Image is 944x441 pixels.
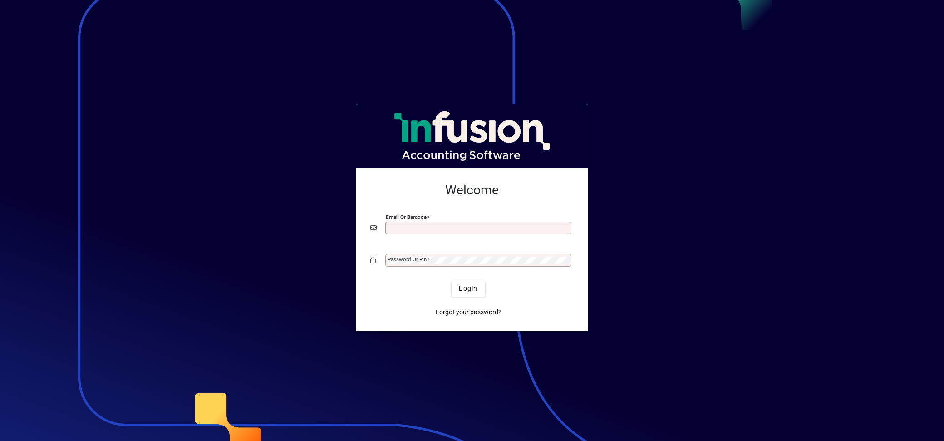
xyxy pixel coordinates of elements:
[386,214,427,220] mat-label: Email or Barcode
[452,280,485,297] button: Login
[459,284,477,293] span: Login
[370,183,574,198] h2: Welcome
[388,256,427,263] mat-label: Password or Pin
[432,304,505,320] a: Forgot your password?
[436,307,501,317] span: Forgot your password?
